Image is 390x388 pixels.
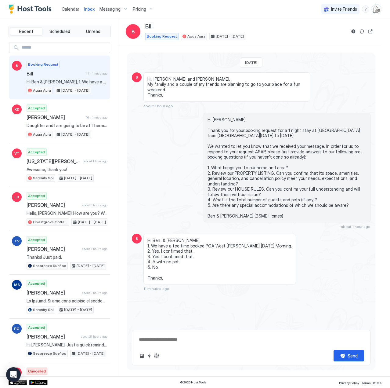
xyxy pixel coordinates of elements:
button: Send [334,350,364,361]
span: Scheduled [49,29,70,34]
span: MS [14,282,20,287]
span: Cancelled [28,368,46,374]
span: about 1 hour ago [143,104,173,108]
button: Upload image [138,352,146,360]
span: about 1 hour ago [84,159,107,163]
span: Hi [PERSON_NAME], Thank you for your booking request for a 1 night stay at [GEOGRAPHIC_DATA] from... [208,117,367,219]
div: Open Intercom Messenger [6,367,21,382]
span: Hi [PERSON_NAME], Just a quick reminder that check-out from Seabreeze Sueños is [DATE] before 11A... [27,342,107,348]
span: Aqua Aura [33,132,51,137]
span: Hello, [PERSON_NAME]! How are you? We hope this message finds you well! As part of your stay, we ... [27,210,107,216]
a: Terms Of Use [362,379,381,386]
span: Bill [145,23,153,30]
span: Accepted [28,149,45,155]
span: B [135,75,138,80]
span: Accepted [28,105,45,111]
span: Terms Of Use [362,381,381,385]
div: Send [348,353,358,359]
span: Aqua Aura [187,34,205,39]
span: [PERSON_NAME] [27,114,84,120]
span: [DATE] - [DATE] [78,219,106,225]
span: LD [14,194,19,200]
span: Seabreeze Sueños [33,263,66,269]
button: Scheduled [44,27,76,36]
span: TV [14,238,20,244]
span: Lo Ipsumd, Si ame cons adipisc el seddoei tem in Utlabore Etd mag aliqua en adminim ven qui nostr... [27,298,107,304]
span: [DATE] - [DATE] [64,175,92,181]
span: Accepted [28,281,45,286]
span: Accepted [28,237,45,243]
span: Booking Request [28,62,58,67]
span: Serenity Sol [33,175,54,181]
span: Accepted [28,193,45,199]
span: Thanks! Just paid. [27,254,107,260]
span: PG [14,326,20,331]
span: © 2025 Host Tools [180,380,207,384]
span: [PERSON_NAME] [27,202,79,208]
span: [PERSON_NAME] [27,246,79,252]
span: 16 minutes ago [86,115,107,119]
button: Recent [10,27,42,36]
span: Hi Ben & [PERSON_NAME], 1. We have a tee time booked PGA West [PERSON_NAME] [DATE] Morning. 2. Ye... [27,79,107,85]
span: [DATE] - [DATE] [61,88,89,93]
div: User profile [372,4,381,14]
span: [DATE] [245,60,257,65]
span: Serenity Sol [33,307,54,313]
div: menu [362,5,369,13]
a: App Store [9,380,27,385]
span: Hi Ben & [PERSON_NAME], 1. We have a tee time booked PGA West [PERSON_NAME] [DATE] Morning. 2. Ye... [147,238,292,280]
span: Accepted [28,325,45,330]
span: Pricing [133,6,146,12]
button: Unread [77,27,109,36]
span: about 21 hours ago [81,335,107,339]
a: Google Play Store [29,380,48,385]
span: Unread [86,29,100,34]
span: B [16,63,18,68]
span: [DATE] - [DATE] [216,34,244,39]
span: [US_STATE][PERSON_NAME] [27,158,81,164]
span: [PERSON_NAME] [27,290,79,296]
span: Daughter and I are going to be at Thermal Track driving in a BMW M school training [27,123,107,128]
span: B [135,236,138,241]
span: about 9 hours ago [82,291,107,295]
span: Booking Request [147,34,177,39]
span: Recent [19,29,33,34]
a: Privacy Policy [339,379,359,386]
a: Calendar [62,6,79,12]
span: Invite Friends [331,6,357,12]
span: [DATE] - [DATE] [77,351,105,356]
button: Sync reservation [358,28,366,35]
a: Host Tools Logo [9,5,54,14]
span: about 1 hour ago [341,224,370,229]
button: Open reservation [367,28,374,35]
input: Input Field [19,42,110,53]
span: Aqua Aura [33,88,51,93]
span: Coastgrove Cottage [33,219,67,225]
span: [DATE] - [DATE] [64,307,92,313]
span: [DATE] - [DATE] [61,132,89,137]
a: Inbox [84,6,95,12]
span: about 6 hours ago [82,203,107,207]
span: Privacy Policy [339,381,359,385]
span: Seabreeze Sueños [33,351,66,356]
span: about 7 hours ago [82,247,107,251]
button: ChatGPT Auto Reply [153,352,160,360]
span: Messaging [99,6,121,12]
span: 11 minutes ago [86,71,107,75]
span: Hi, [PERSON_NAME] and [PERSON_NAME], My family and a couple of my friends are planning to go to y... [147,76,306,98]
div: tab-group [9,26,111,37]
span: VT [14,151,20,156]
span: B [132,28,135,35]
span: [DATE] - [DATE] [77,263,105,269]
span: Awesome, thank you! [27,167,107,172]
span: Bill [27,71,84,77]
button: Quick reply [146,352,153,360]
span: [PERSON_NAME] [27,334,78,340]
button: Reservation information [350,28,357,35]
span: KD [14,107,20,112]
